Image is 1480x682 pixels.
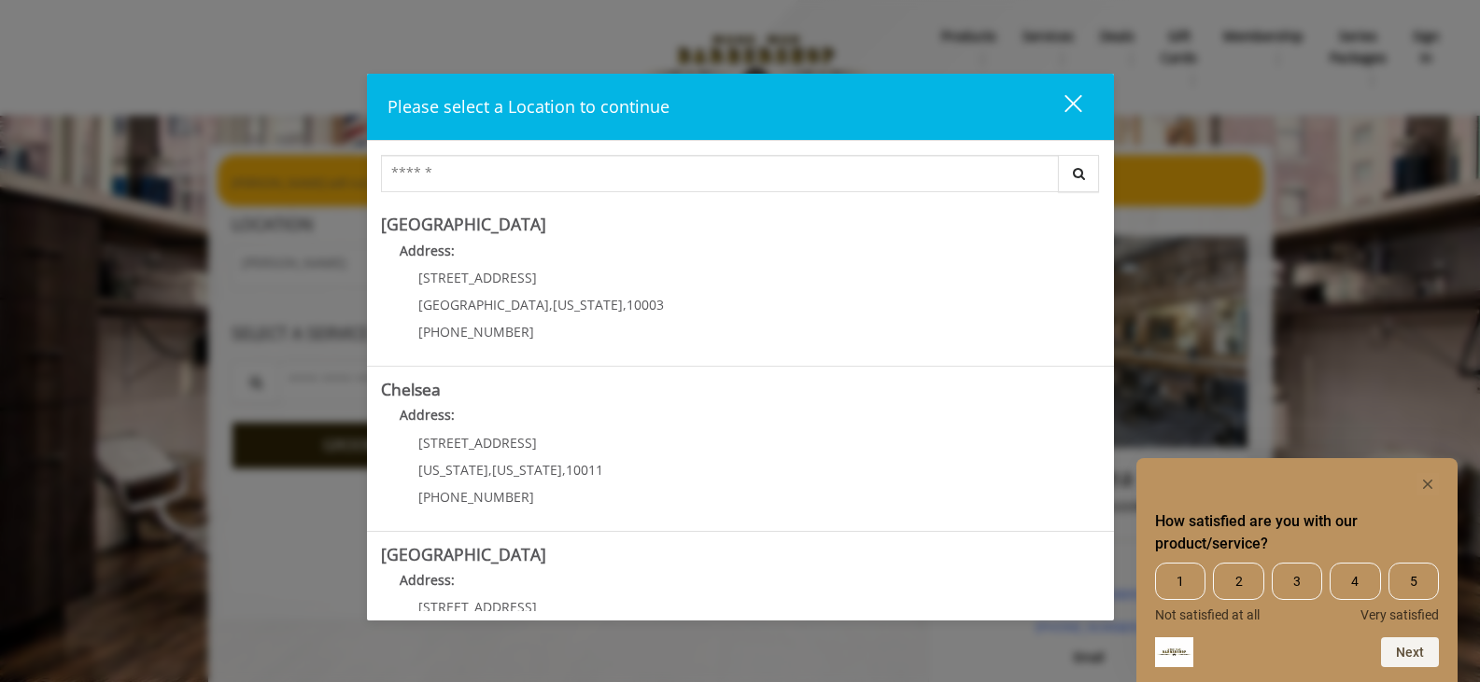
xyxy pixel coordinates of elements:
[488,461,492,479] span: ,
[492,461,562,479] span: [US_STATE]
[1388,563,1439,600] span: 5
[1155,607,1260,622] span: Not satisfied at all
[1272,563,1322,600] span: 3
[1155,563,1439,622] div: How satisfied are you with our product/service? Select an option from 1 to 5, with 1 being Not sa...
[1330,563,1380,600] span: 4
[418,434,537,452] span: [STREET_ADDRESS]
[418,598,537,616] span: [STREET_ADDRESS]
[400,242,455,259] b: Address:
[562,461,566,479] span: ,
[627,296,664,313] span: 10003
[381,378,441,400] b: Chelsea
[566,461,603,479] span: 10011
[418,488,534,506] span: [PHONE_NUMBER]
[549,296,553,313] span: ,
[381,213,546,235] b: [GEOGRAPHIC_DATA]
[1360,607,1439,622] span: Very satisfied
[553,296,623,313] span: [US_STATE]
[1213,563,1263,600] span: 2
[381,155,1059,192] input: Search Center
[1030,88,1093,126] button: close dialog
[381,155,1100,202] div: Center Select
[418,461,488,479] span: [US_STATE]
[1068,167,1090,180] i: Search button
[400,571,455,589] b: Address:
[400,406,455,424] b: Address:
[1417,473,1439,495] button: Hide survey
[623,296,627,313] span: ,
[1155,510,1439,555] h2: How satisfied are you with our product/service? Select an option from 1 to 5, with 1 being Not sa...
[388,95,670,118] span: Please select a Location to continue
[418,323,534,341] span: [PHONE_NUMBER]
[1381,637,1439,667] button: Next question
[418,296,549,313] span: [GEOGRAPHIC_DATA]
[381,543,546,565] b: [GEOGRAPHIC_DATA]
[1155,473,1439,667] div: How satisfied are you with our product/service? Select an option from 1 to 5, with 1 being Not sa...
[1043,93,1080,121] div: close dialog
[1155,563,1205,600] span: 1
[418,269,537,286] span: [STREET_ADDRESS]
